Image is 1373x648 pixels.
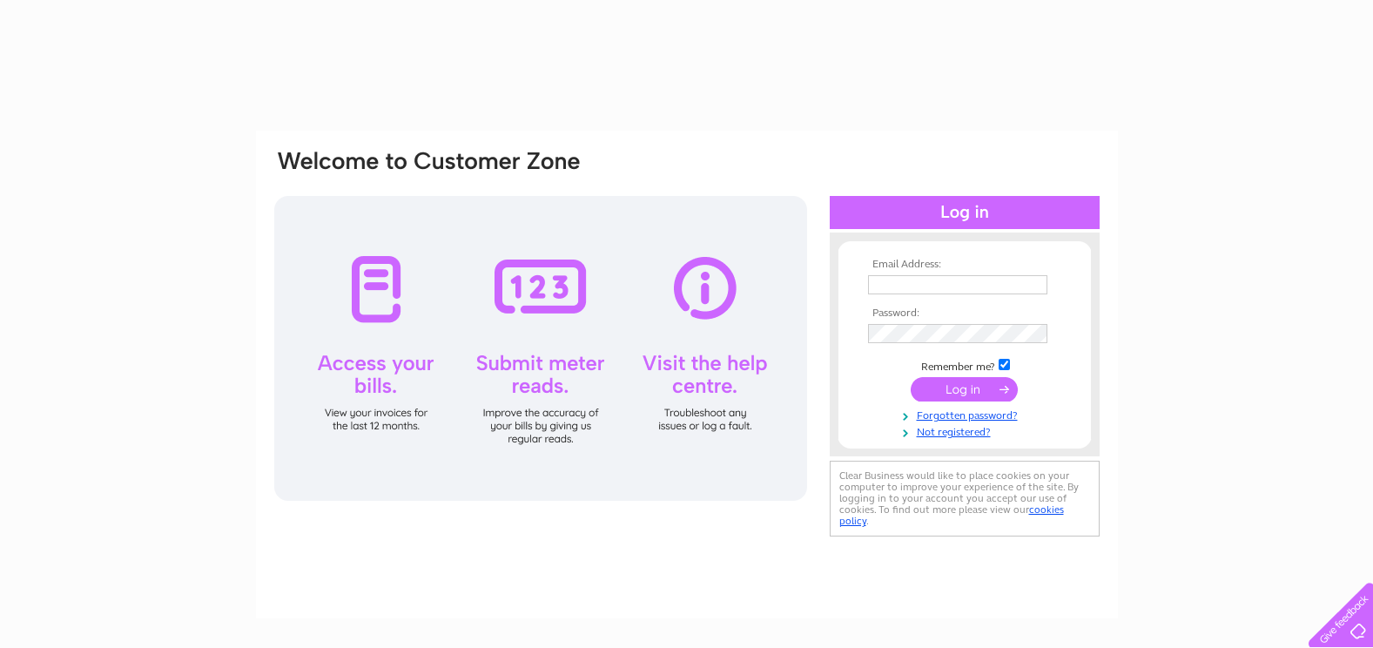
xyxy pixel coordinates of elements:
[911,377,1018,402] input: Submit
[864,356,1066,374] td: Remember me?
[868,422,1066,439] a: Not registered?
[864,307,1066,320] th: Password:
[830,461,1100,537] div: Clear Business would like to place cookies on your computer to improve your experience of the sit...
[839,503,1064,527] a: cookies policy
[868,406,1066,422] a: Forgotten password?
[864,259,1066,271] th: Email Address:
